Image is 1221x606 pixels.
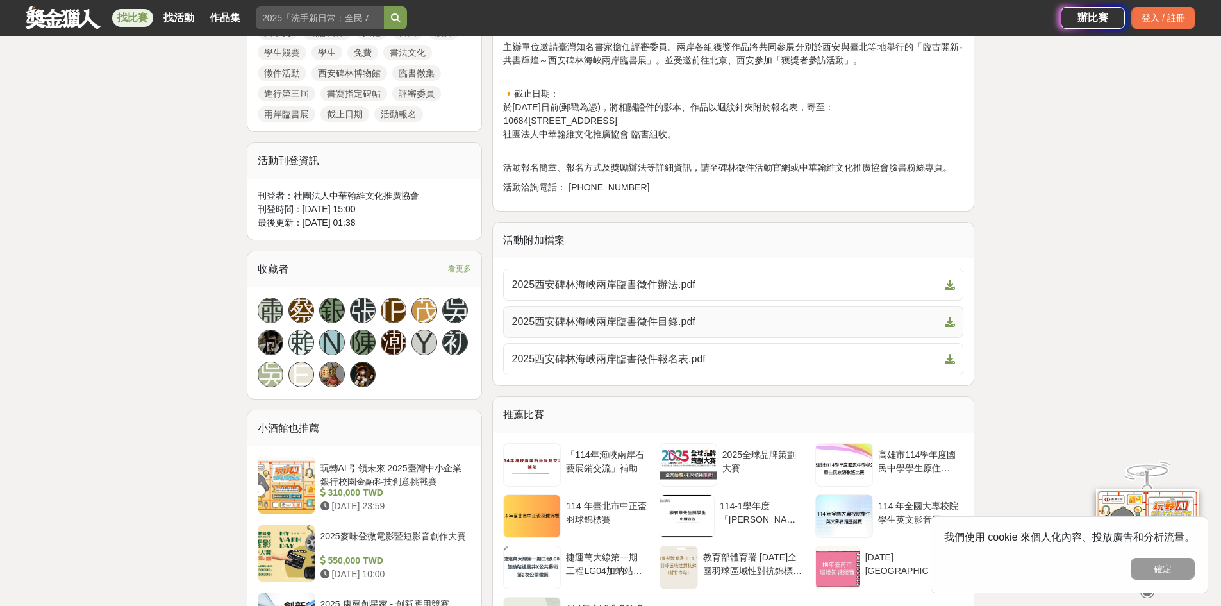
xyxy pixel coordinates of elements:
a: 2025西安碑林海峽兩岸臨書徵件報名表.pdf [503,343,963,375]
a: 進行第三屆 [258,86,315,101]
a: 銀 [319,298,345,323]
a: [DATE][GEOGRAPHIC_DATA]環境知識競賽 [815,546,963,589]
a: 找活動 [158,9,199,27]
a: E [288,362,314,387]
a: Avatar [350,362,376,387]
div: [DATE][GEOGRAPHIC_DATA]環境知識競賽 [865,551,959,575]
div: 教育部體育署 [DATE]全國羽球區域性對抗錦標賽([GEOGRAPHIC_DATA]) [703,551,802,575]
a: 張 [350,298,376,323]
a: 肅 [258,298,283,323]
div: 活動附加檔案 [493,223,974,258]
div: [PERSON_NAME] [381,298,406,323]
a: 評審委員 [392,86,441,101]
span: 2025西安碑林海峽兩岸臨書徵件目錄.pdf [511,314,940,330]
a: 吳 [442,298,468,323]
a: 學生 [311,45,342,60]
a: 114-1學年度「[PERSON_NAME]先生獎學金」 [660,494,808,538]
button: 確定 [1131,558,1195,580]
span: 我們使用 cookie 來個人化內容、投放廣告和分析流量。 [944,532,1195,543]
div: [DATE] 23:59 [320,500,467,513]
a: 捷運萬大線第一期工程LG04加蚋站通風井X公共藝術第2次公開徵選 [503,546,651,589]
p: 活動洽詢電話： [PHONE_NUMBER] [503,181,963,194]
img: Avatar [258,330,283,355]
a: 2025西安碑林海峽兩岸臨書徵件辦法.pdf [503,269,963,301]
a: 教育部體育署 [DATE]全國羽球區域性對抗錦標賽([GEOGRAPHIC_DATA]) [660,546,808,589]
div: 2025麥味登微電影暨短影音創作大賽 [320,530,467,554]
a: 「114年海峽兩岸石藝展銷交流」補助 [503,443,651,487]
a: 學生競賽 [258,45,306,60]
div: 310,000 TWD [320,486,467,500]
a: 活動報名 [374,106,423,122]
a: 2025西安碑林海峽兩岸臨書徵件目錄.pdf [503,306,963,338]
a: Avatar [319,362,345,387]
span: 看更多 [448,262,471,276]
div: 推薦比賽 [493,397,974,433]
span: 2025西安碑林海峽兩岸臨書徵件報名表.pdf [511,351,940,367]
a: 辦比賽 [1061,7,1125,29]
div: 刊登時間： [DATE] 15:00 [258,203,472,216]
div: 2025全球品牌策劃大賽 [722,448,802,473]
a: Y [411,330,437,355]
a: N [319,330,345,355]
a: 徵件活動 [258,65,306,81]
div: 活動刊登資訊 [247,143,482,179]
div: 捷運萬大線第一期工程LG04加蚋站通風井X公共藝術第2次公開徵選 [566,551,646,575]
div: 550,000 TWD [320,554,467,568]
div: [DATE] 10:00 [320,568,467,581]
div: 高雄市114學年度國民中學學生原住民族語歌謠比賽 [878,448,958,473]
div: 「114年海峽兩岸石藝展銷交流」補助 [566,448,646,473]
div: 陳 [350,330,376,355]
a: 玩轉AI 引領未來 2025臺灣中小企業銀行校園金融科技創意挑戰賽 310,000 TWD [DATE] 23:59 [258,457,472,514]
a: 潮 [381,330,406,355]
a: 臨書徵集 [392,65,441,81]
a: Avatar [258,330,283,355]
a: 114 年臺北市中正盃羽球錦標賽 [503,494,651,538]
a: 初 [442,330,468,355]
a: 截止日期 [320,106,369,122]
a: 吳 [258,362,283,387]
a: 兩岸臨書展 [258,106,315,122]
div: 114 年臺北市中正盃羽球錦標賽 [566,500,646,524]
a: 找比賽 [112,9,153,27]
a: 2025全球品牌策劃大賽 [660,443,808,487]
div: 114-1學年度「[PERSON_NAME]先生獎學金」 [720,500,802,524]
img: Avatar [351,362,375,387]
p: 主辦單位邀請臺灣知名書家擔任評審委員。兩岸各組獲獎作品將共同參展分別於西安與臺北等地舉行的「臨古開新‧共書輝煌～西安碑林海峽兩岸臨書展」。並受邀前往北京、西安參加「獲獎者參訪活動」。 [503,40,963,67]
a: 114 年全國大專校院學生英文影音履歷競賽 [815,494,963,538]
div: 茂 [411,298,437,323]
span: 收藏者 [258,264,288,274]
a: 西安碑林博物館 [311,65,387,81]
a: 作品集 [204,9,245,27]
a: 高雄市114學年度國民中學學生原住民族語歌謠比賽 [815,443,963,487]
div: 刊登者： 社團法人中華翰維文化推廣協會 [258,189,472,203]
a: 2025麥味登微電影暨短影音創作大賽 550,000 TWD [DATE] 10:00 [258,525,472,582]
input: 2025「洗手新日常：全民 ALL IN」洗手歌全台徵選 [256,6,384,29]
a: 蔡 [288,298,314,323]
p: 活動報名簡章、報名方式及獎勵辦法等詳細資訊，請至碑林徵件活動官網或中華翰維文化推廣協會臉書粉絲專頁。 [503,147,963,174]
a: 免費 [347,45,378,60]
div: 小酒館也推薦 [247,410,482,446]
a: 書法文化 [383,45,432,60]
div: 登入 / 註冊 [1131,7,1195,29]
img: Avatar [320,362,344,387]
div: 114 年全國大專校院學生英文影音履歷競賽 [878,500,958,524]
a: 賴 [288,330,314,355]
a: 書寫指定碑帖 [320,86,387,101]
img: d2146d9a-e6f6-4337-9592-8cefde37ba6b.png [1096,488,1199,573]
p: 🔸截止日期： 於[DATE]日前(郵戳為憑)，將相關證件的影本、作品以迴紋針夾附於報名表，寄至： 10684[STREET_ADDRESS] 社團法人中華翰維文化推廣協會 臨書組收。 [503,74,963,141]
div: 玩轉AI 引領未來 2025臺灣中小企業銀行校園金融科技創意挑戰賽 [320,462,467,486]
span: 2025西安碑林海峽兩岸臨書徵件辦法.pdf [511,277,940,292]
div: 最後更新： [DATE] 01:38 [258,216,472,230]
